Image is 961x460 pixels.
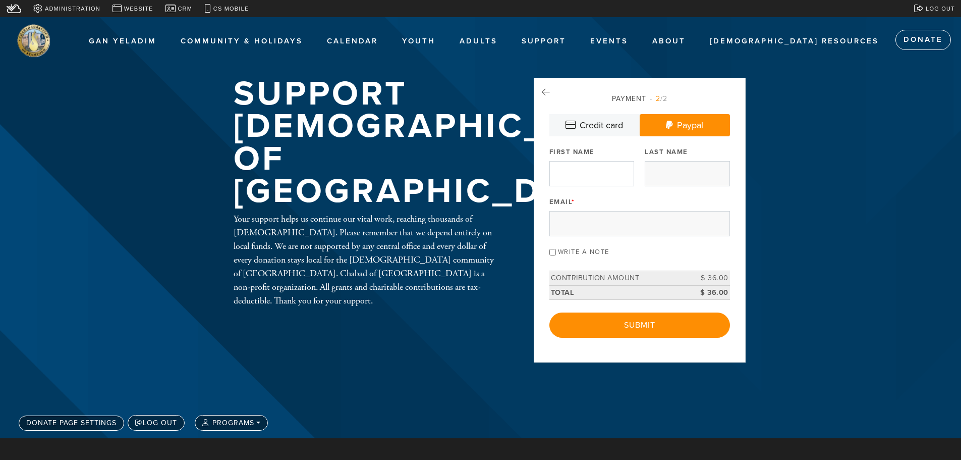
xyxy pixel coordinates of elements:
a: [DEMOGRAPHIC_DATA] Resources [702,32,886,51]
td: $ 36.00 [685,285,730,300]
span: /2 [650,94,667,103]
td: Total [549,285,685,300]
a: Support [514,32,574,51]
a: Log out [128,415,185,431]
a: Donate Page settings [19,416,124,431]
a: Paypal [640,114,730,136]
a: Gan Yeladim [81,32,164,51]
input: Submit [549,313,730,338]
h1: Support [DEMOGRAPHIC_DATA] of [GEOGRAPHIC_DATA] [234,78,655,208]
label: Email [549,197,575,207]
span: This field is required. [572,198,575,206]
span: CS Mobile [213,5,249,13]
a: Community & Holidays [173,32,310,51]
span: 2 [656,94,660,103]
span: Website [124,5,153,13]
a: About [645,32,693,51]
div: Payment [549,93,730,104]
a: Donate [895,30,951,50]
div: Your support helps us continue our vital work, reaching thousands of [DEMOGRAPHIC_DATA]. Please r... [234,212,501,308]
a: Credit card [549,114,640,136]
label: Write a note [558,248,609,256]
label: Last Name [645,147,688,157]
img: stamford%20logo.png [15,22,51,59]
td: Contribution Amount [549,271,685,285]
a: Calendar [319,32,385,51]
label: First Name [549,147,595,157]
a: Youth [394,32,443,51]
a: Events [583,32,636,51]
span: Log out [926,5,955,13]
td: $ 36.00 [685,271,730,285]
span: Administration [45,5,100,13]
span: CRM [178,5,192,13]
button: programs [195,415,268,431]
a: Adults [452,32,505,51]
